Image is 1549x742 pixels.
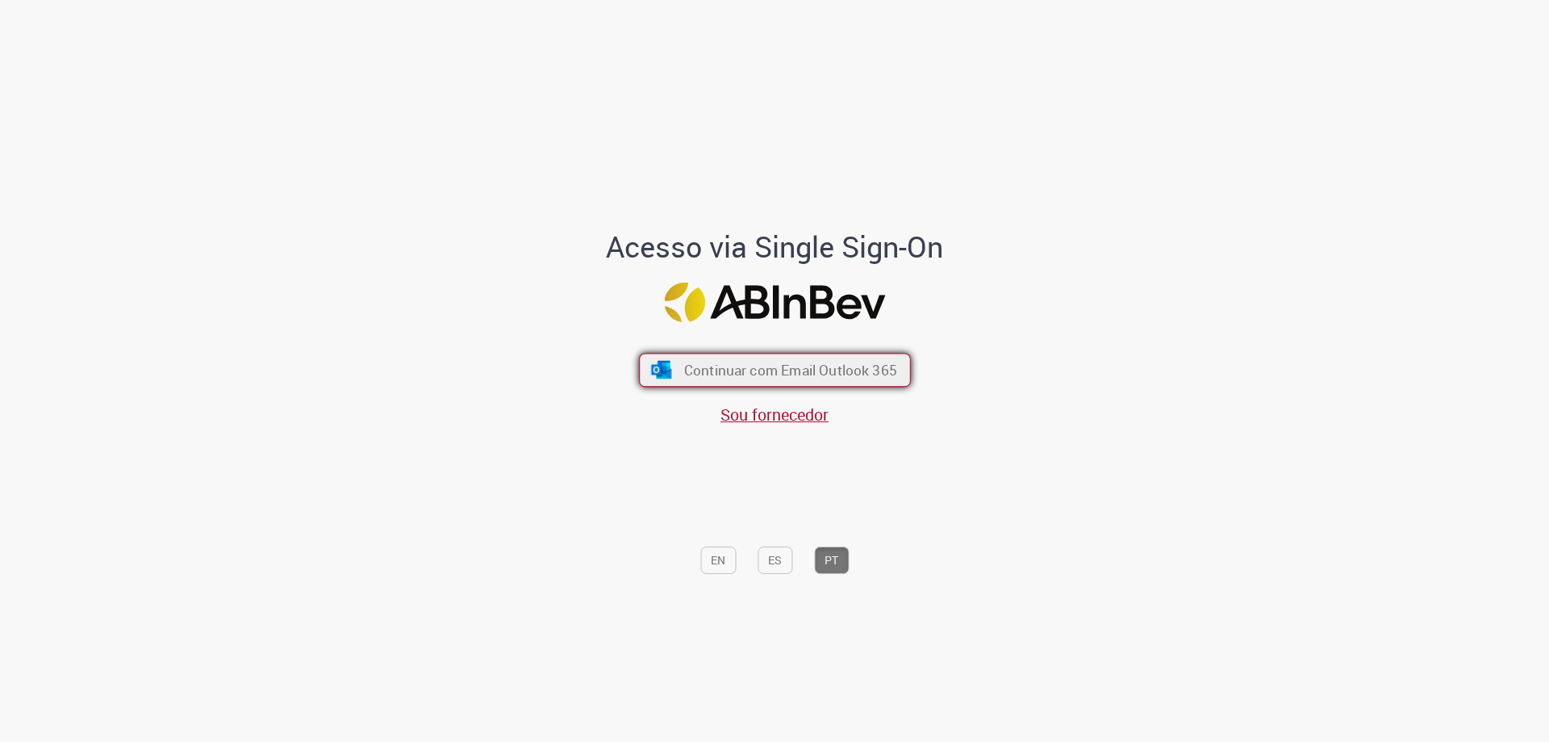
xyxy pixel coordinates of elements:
button: ES [758,547,792,574]
button: PT [814,547,849,574]
a: Sou fornecedor [720,404,829,425]
h1: Acesso via Single Sign-On [551,231,999,263]
span: Continuar com Email Outlook 365 [683,361,896,379]
button: ícone Azure/Microsoft 360 Continuar com Email Outlook 365 [639,354,911,388]
img: ícone Azure/Microsoft 360 [649,361,673,379]
button: EN [700,547,736,574]
img: Logo ABInBev [664,283,885,322]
